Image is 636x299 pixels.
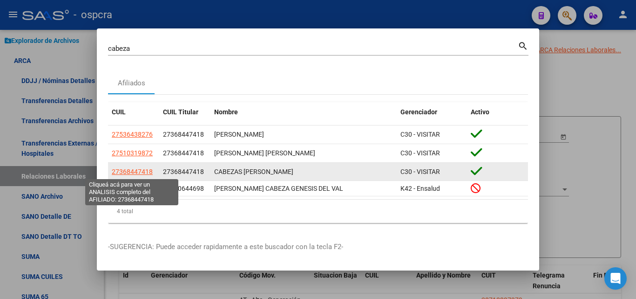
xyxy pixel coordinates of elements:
[112,108,126,116] span: CUIL
[400,131,440,138] span: C30 - VISITAR
[112,185,153,192] span: 27961358863
[400,185,440,192] span: K42 - Ensalud
[214,148,393,159] div: [PERSON_NAME] [PERSON_NAME]
[471,108,489,116] span: Activo
[112,168,153,175] span: 27368447418
[163,185,204,192] span: 20960644698
[397,102,467,122] datatable-header-cell: Gerenciador
[163,108,198,116] span: CUIL Titular
[163,149,204,157] span: 27368447418
[210,102,397,122] datatable-header-cell: Nombre
[214,129,393,140] div: [PERSON_NAME]
[108,200,528,223] div: 4 total
[400,149,440,157] span: C30 - VISITAR
[159,102,210,122] datatable-header-cell: CUIL Titular
[118,78,145,89] div: Afiliados
[518,40,528,51] mat-icon: search
[214,167,393,177] div: CABEZAS [PERSON_NAME]
[112,131,153,138] span: 27536438276
[163,168,204,175] span: 27368447418
[214,183,393,194] div: [PERSON_NAME] CABEZA GENESIS DEL VAL
[400,168,440,175] span: C30 - VISITAR
[108,102,159,122] datatable-header-cell: CUIL
[163,131,204,138] span: 27368447418
[400,108,437,116] span: Gerenciador
[467,102,528,122] datatable-header-cell: Activo
[214,108,238,116] span: Nombre
[604,267,627,290] div: Open Intercom Messenger
[112,149,153,157] span: 27510319872
[108,242,528,252] p: -SUGERENCIA: Puede acceder rapidamente a este buscador con la tecla F2-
